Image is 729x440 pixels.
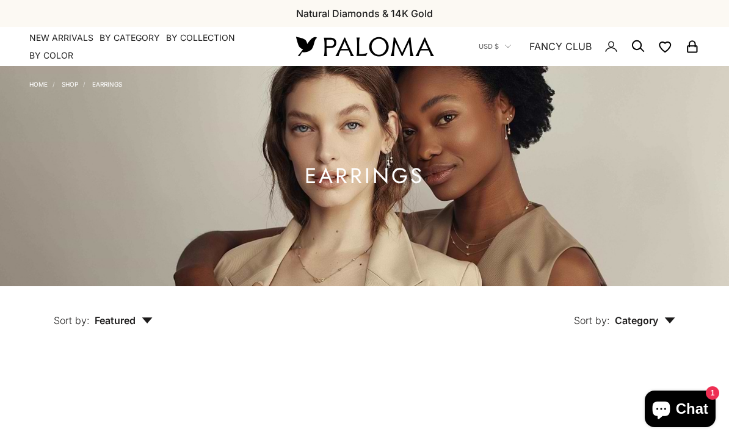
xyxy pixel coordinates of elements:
[62,81,78,88] a: Shop
[479,27,700,66] nav: Secondary navigation
[29,81,48,88] a: Home
[529,38,592,54] a: FANCY CLUB
[305,168,424,184] h1: Earrings
[641,391,719,430] inbox-online-store-chat: Shopify online store chat
[615,314,675,326] span: Category
[29,32,93,44] a: NEW ARRIVALS
[92,81,122,88] a: Earrings
[546,286,703,337] button: Sort by: Category
[29,78,122,88] nav: Breadcrumb
[29,32,267,62] nav: Primary navigation
[166,32,235,44] summary: By Collection
[574,314,610,326] span: Sort by:
[95,314,153,326] span: Featured
[29,49,73,62] summary: By Color
[100,32,160,44] summary: By Category
[479,41,499,52] span: USD $
[54,314,90,326] span: Sort by:
[479,41,511,52] button: USD $
[296,5,433,21] p: Natural Diamonds & 14K Gold
[26,286,181,337] button: Sort by: Featured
